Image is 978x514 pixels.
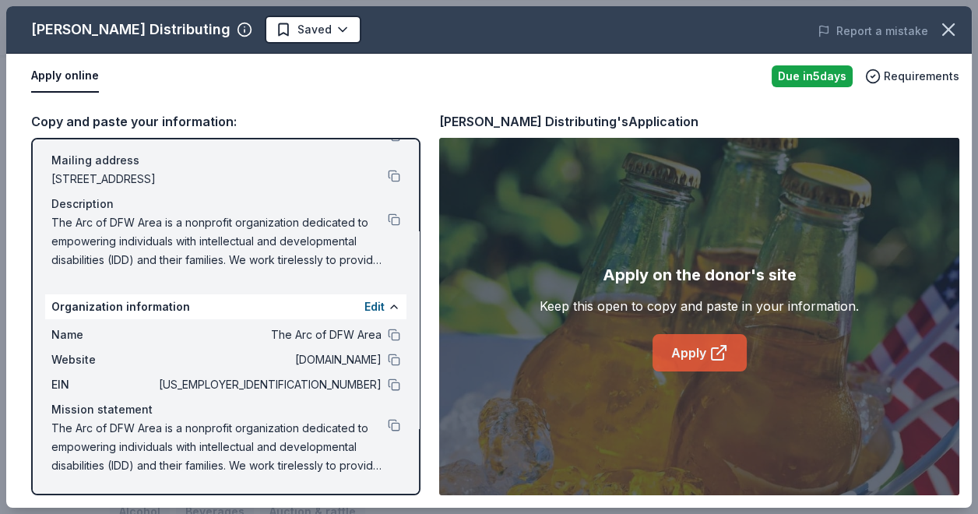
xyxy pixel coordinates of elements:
span: Website [51,350,156,369]
span: [DOMAIN_NAME] [156,350,382,369]
div: Copy and paste your information: [31,111,420,132]
span: EIN [51,375,156,394]
span: [US_EMPLOYER_IDENTIFICATION_NUMBER] [156,375,382,394]
div: Mailing address [51,151,400,170]
span: [STREET_ADDRESS] [51,170,388,188]
span: The Arc of DFW Area is a nonprofit organization dedicated to empowering individuals with intellec... [51,213,388,269]
div: Organization information [45,294,406,319]
span: Name [51,326,156,344]
button: Apply online [31,60,99,93]
div: [PERSON_NAME] Distributing's Application [439,111,698,132]
a: Apply [653,334,747,371]
button: Report a mistake [818,22,928,40]
button: Requirements [865,67,959,86]
button: Edit [364,297,385,316]
div: Apply on the donor's site [603,262,797,287]
button: Saved [265,16,361,44]
div: Mission statement [51,400,400,419]
span: The Arc of DFW Area is a nonprofit organization dedicated to empowering individuals with intellec... [51,419,388,475]
span: Saved [297,20,332,39]
span: The Arc of DFW Area [156,326,382,344]
div: Description [51,195,400,213]
span: Requirements [884,67,959,86]
div: Due in 5 days [772,65,853,87]
div: Keep this open to copy and paste in your information. [540,297,859,315]
div: [PERSON_NAME] Distributing [31,17,230,42]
